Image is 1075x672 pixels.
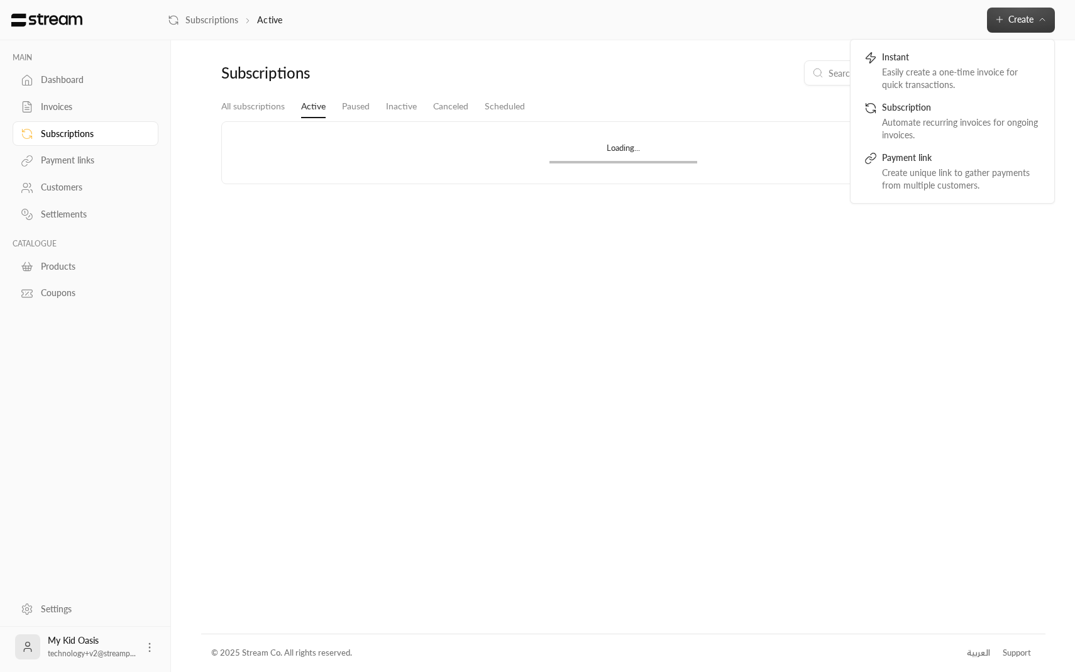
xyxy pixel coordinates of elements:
[13,281,158,306] a: Coupons
[858,96,1047,146] a: SubscriptionAutomate recurring invoices for ongoing invoices.
[41,287,143,299] div: Coupons
[13,202,158,227] a: Settlements
[882,116,1040,141] div: Automate recurring invoices for ongoing invoices.
[967,647,990,659] div: العربية
[342,96,370,118] a: Paused
[998,642,1035,664] a: Support
[41,128,143,140] div: Subscriptions
[1008,14,1034,25] span: Create
[858,46,1047,96] a: InstantEasily create a one-time invoice for quick transactions.
[882,167,1040,192] div: Create unique link to gather payments from multiple customers.
[48,649,136,658] span: technology+v2@streamp...
[48,634,136,659] div: My Kid Oasis
[41,74,143,86] div: Dashboard
[257,14,282,26] p: Active
[211,647,352,659] div: © 2025 Stream Co. All rights reserved.
[10,13,84,27] img: Logo
[13,239,158,249] p: CATALOGUE
[386,96,417,118] a: Inactive
[485,96,525,118] a: Scheduled
[882,101,1040,116] div: Subscription
[13,148,158,173] a: Payment links
[301,96,326,118] a: Active
[41,154,143,167] div: Payment links
[41,101,143,113] div: Invoices
[13,597,158,621] a: Settings
[41,603,143,615] div: Settings
[882,51,1040,66] div: Instant
[13,254,158,278] a: Products
[168,14,238,26] a: Subscriptions
[882,66,1040,91] div: Easily create a one-time invoice for quick transactions.
[433,96,468,118] a: Canceled
[221,63,413,83] div: Subscriptions
[13,175,158,200] a: Customers
[987,8,1055,33] button: Create
[549,142,697,160] div: Loading...
[13,53,158,63] p: MAIN
[13,121,158,146] a: Subscriptions
[829,66,982,80] input: Search by name or phone
[13,95,158,119] a: Invoices
[858,146,1047,197] a: Payment linkCreate unique link to gather payments from multiple customers.
[41,208,143,221] div: Settlements
[13,68,158,92] a: Dashboard
[221,96,285,118] a: All subscriptions
[882,151,1040,167] div: Payment link
[41,181,143,194] div: Customers
[168,14,282,26] nav: breadcrumb
[41,260,143,273] div: Products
